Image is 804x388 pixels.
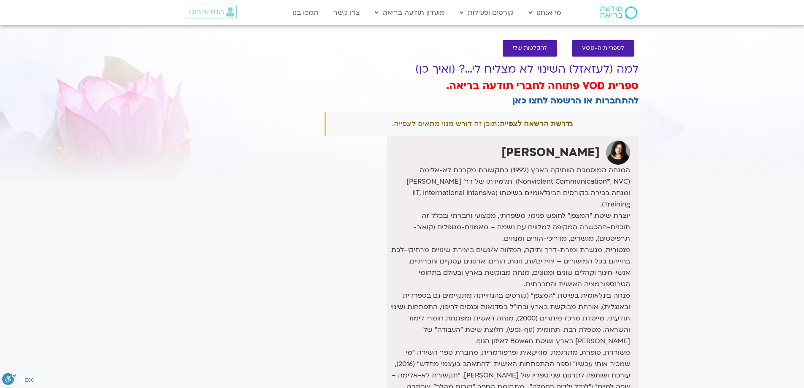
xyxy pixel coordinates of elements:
a: להקלטות שלי [503,40,557,57]
a: צרו קשר [329,5,364,21]
h3: ספרית VOD פתוחה לחברי תודעה בריאה. [325,79,639,93]
img: ארנינה קשתן [606,141,630,165]
a: להתחברות או הרשמה לחצו כאן [512,95,639,107]
a: מועדון תודעה בריאה [371,5,449,21]
strong: [PERSON_NAME] [501,144,600,160]
a: מי אנחנו [524,5,566,21]
img: תודעה בריאה [600,6,637,19]
div: תוכן זה דורש מנוי מתאים לצפייה. [325,112,639,136]
span: להקלטות שלי [513,45,547,52]
p: המנחה המוסמכת הוותיקה בארץ (1992) בתקשורת מקרבת לא-אלימה (Nonviolent Communication™, NVC), תלמידת... [389,165,630,210]
a: תמכו בנו [288,5,323,21]
strong: נדרשת הרשאה לצפייה: [497,119,573,128]
a: קורסים ופעילות [455,5,518,21]
span: לספריית ה-VOD [582,45,624,52]
div: מנחה בינלאומית בשיטת “המצפן” (קורסים בהנחייתה מתקיימים גם בספרדית ובאנגלית), אורחת מבוקשת בארץ וב... [389,290,630,347]
span: התחברות [188,7,224,16]
a: התחברות [186,5,237,19]
a: לספריית ה-VOD [572,40,634,57]
h1: למה (לעזאזל) השינוי לא מצליח לי…? (ואיך כן) [325,63,639,76]
p: יוצרת שיטת “המצפן” לחופש פנימי, משפחתי, מקצועי וחברתי ובכלל זה תוכנית-ההכשרה המקיפה למלווים עם נש... [389,210,630,290]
